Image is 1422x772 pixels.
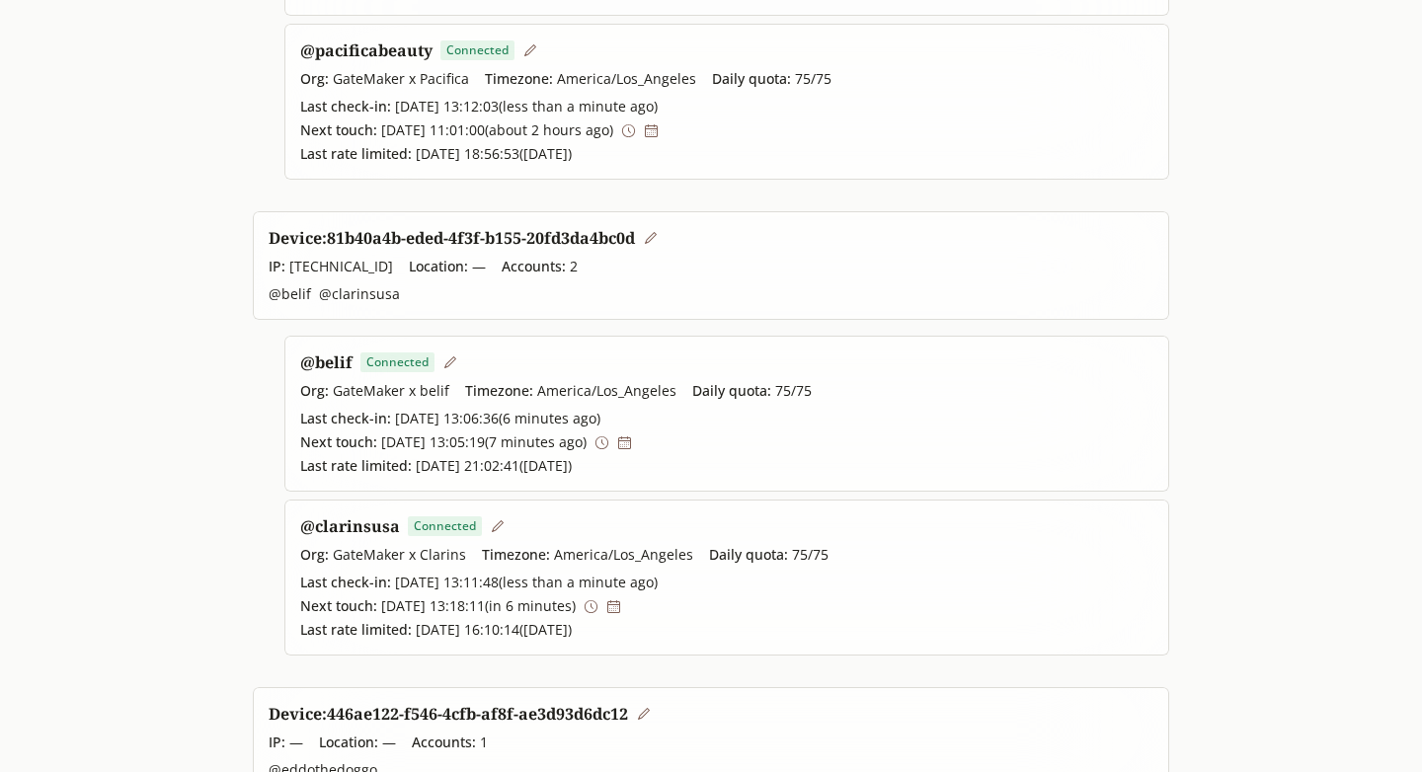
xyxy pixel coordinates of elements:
h1: Device: 446ae122-f546-4cfb-af8f-ae3d93d6dc12 [269,703,628,725]
button: Set next touch to tomorrow [598,595,629,618]
span: Last rate limited: [300,144,412,163]
span: America/Los_Angeles [465,381,676,401]
h1: Device: 81b40a4b-eded-4f3f-b155-20fd3da4bc0d [269,227,635,249]
span: America/Los_Angeles [485,69,696,89]
span: [DATE] 13:18:11 ( in 6 minutes ) [300,596,576,616]
span: 75 / 75 [709,545,829,565]
span: — [319,733,396,752]
span: Location: [409,257,468,275]
span: Connected [408,516,482,536]
span: Accounts: [502,257,566,275]
span: [DATE] 13:12:03 ( less than a minute ago ) [300,97,1153,116]
span: Timezone: [485,69,553,88]
a: @pacificabeauty [300,39,433,61]
span: [DATE] 18:56:53 ( [DATE] ) [300,144,1153,164]
a: @clarinsusa [300,515,400,537]
span: [DATE] 21:02:41 ( [DATE] ) [300,456,1153,476]
span: Daily quota: [692,381,771,400]
span: Next touch: [300,432,377,451]
span: Org: [300,381,329,400]
a: @belif [300,351,353,373]
span: Org: [300,545,329,564]
span: IP: [269,257,285,275]
span: 2 [502,257,578,276]
span: — [269,733,303,752]
span: GateMaker x Clarins [300,545,466,565]
span: Last check-in: [300,409,391,427]
button: Set next touch to now [587,431,617,454]
span: Next touch: [300,120,377,139]
span: 1 [412,733,488,752]
span: [DATE] 13:11:48 ( less than a minute ago ) [300,573,1153,592]
span: [DATE] 13:05:19 ( 7 minutes ago ) [300,432,587,452]
span: Daily quota: [709,545,788,564]
span: Next touch: [300,596,377,615]
button: Edit window settings [482,515,513,538]
span: @ clarinsusa [319,284,400,304]
button: Edit window settings [434,351,465,374]
button: Edit device [635,227,666,250]
button: Set next touch to now [613,119,644,142]
span: Connected [440,40,514,60]
span: 75 / 75 [692,381,812,401]
span: GateMaker x Pacifica [300,69,469,89]
span: Last check-in: [300,573,391,591]
span: Org: [300,69,329,88]
span: Last rate limited: [300,620,412,639]
span: Timezone: [482,545,550,564]
span: [DATE] 13:06:36 ( 6 minutes ago ) [300,409,1153,428]
span: Daily quota: [712,69,791,88]
span: GateMaker x belif [300,381,449,401]
span: Timezone: [465,381,533,400]
span: [DATE] 16:10:14 ( [DATE] ) [300,620,1153,640]
button: Edit window settings [514,39,545,62]
span: [DATE] 11:01:00 ( about 2 hours ago ) [300,120,613,140]
button: Edit device [628,703,659,726]
button: Set next touch to now [576,595,606,618]
span: — [409,257,486,276]
button: Set next touch to tomorrow [609,431,640,454]
span: Last check-in: [300,97,391,116]
span: Connected [360,352,434,372]
span: IP: [269,733,285,751]
button: Set next touch to tomorrow [636,119,667,142]
span: @ belif [269,284,311,304]
span: Accounts: [412,733,476,751]
span: Location: [319,733,378,751]
span: 75 / 75 [712,69,831,89]
span: Last rate limited: [300,456,412,475]
span: America/Los_Angeles [482,545,693,565]
span: [TECHNICAL_ID] [269,257,393,276]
